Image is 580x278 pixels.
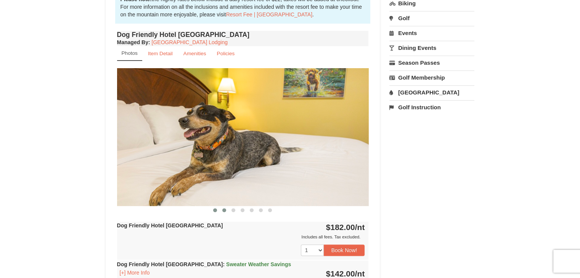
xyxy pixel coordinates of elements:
[117,31,369,38] h4: Dog Friendly Hotel [GEOGRAPHIC_DATA]
[152,39,228,45] a: [GEOGRAPHIC_DATA] Lodging
[117,268,153,277] button: [+] More Info
[226,261,291,267] span: Sweater Weather Savings
[217,51,235,56] small: Policies
[324,244,365,256] button: Book Now!
[389,85,474,99] a: [GEOGRAPHIC_DATA]
[389,56,474,70] a: Season Passes
[178,46,211,61] a: Amenities
[117,39,150,45] strong: :
[183,51,206,56] small: Amenities
[355,269,365,278] span: /nt
[389,70,474,85] a: Golf Membership
[143,46,178,61] a: Item Detail
[389,26,474,40] a: Events
[212,46,239,61] a: Policies
[389,41,474,55] a: Dining Events
[117,46,142,61] a: Photos
[389,100,474,114] a: Golf Instruction
[117,68,369,206] img: 18876286-333-e32e5594.jpg
[389,11,474,25] a: Golf
[117,261,291,267] strong: Dog Friendly Hotel [GEOGRAPHIC_DATA]
[117,233,365,241] div: Includes all fees. Tax excluded.
[355,223,365,232] span: /nt
[122,50,138,56] small: Photos
[117,39,148,45] span: Managed By
[117,222,223,228] strong: Dog Friendly Hotel [GEOGRAPHIC_DATA]
[148,51,173,56] small: Item Detail
[326,269,355,278] span: $142.00
[326,223,365,232] strong: $182.00
[226,11,312,18] a: Resort Fee | [GEOGRAPHIC_DATA]
[223,261,225,267] span: :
